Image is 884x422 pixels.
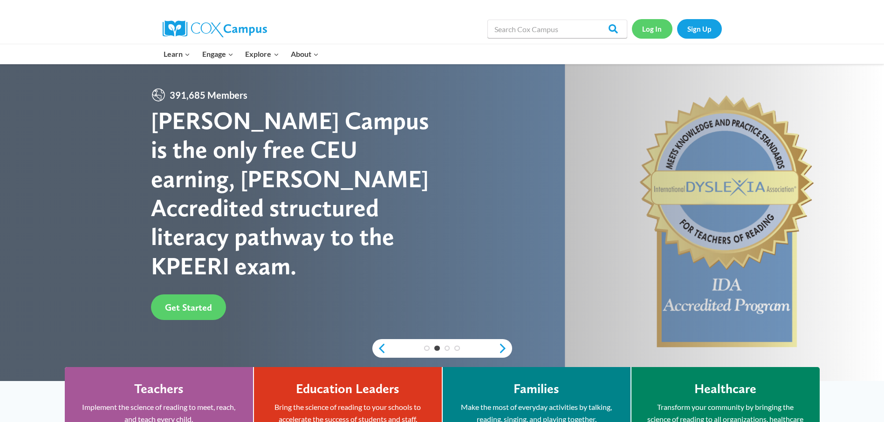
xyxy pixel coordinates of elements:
nav: Secondary Navigation [632,19,722,38]
a: next [498,343,512,354]
div: content slider buttons [372,339,512,358]
a: previous [372,343,386,354]
a: 2 [434,346,440,351]
button: Child menu of About [285,44,325,64]
a: Sign Up [677,19,722,38]
a: Get Started [151,294,226,320]
span: 391,685 Members [166,88,251,102]
span: Get Started [165,302,212,313]
h4: Education Leaders [296,381,399,397]
div: [PERSON_NAME] Campus is the only free CEU earning, [PERSON_NAME] Accredited structured literacy p... [151,106,442,280]
button: Child menu of Learn [158,44,197,64]
a: 3 [445,346,450,351]
h4: Teachers [134,381,184,397]
h4: Healthcare [694,381,756,397]
h4: Families [514,381,559,397]
a: 1 [424,346,430,351]
img: Cox Campus [163,20,267,37]
nav: Primary Navigation [158,44,325,64]
a: Log In [632,19,672,38]
button: Child menu of Engage [196,44,240,64]
button: Child menu of Explore [240,44,285,64]
input: Search Cox Campus [487,20,627,38]
a: 4 [454,346,460,351]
